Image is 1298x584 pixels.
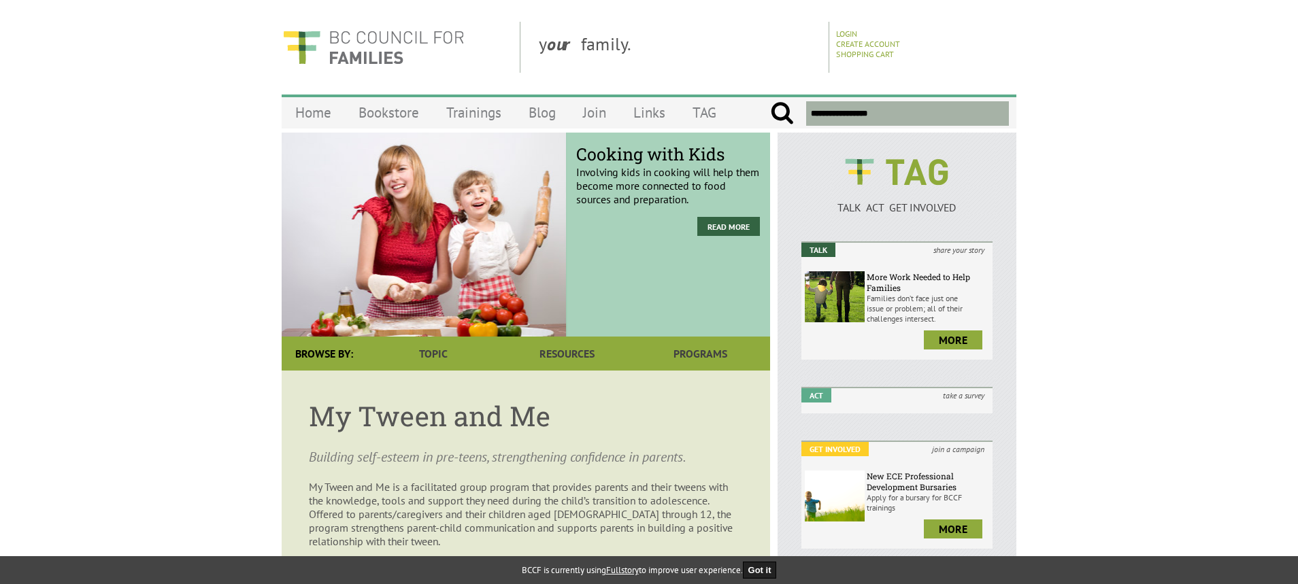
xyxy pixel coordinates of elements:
[924,442,993,456] i: join a campaign
[620,97,679,128] a: Links
[867,293,989,324] p: Families don’t face just one issue or problem; all of their challenges intersect.
[606,564,639,576] a: Fullstory
[924,519,982,538] a: more
[836,39,900,49] a: Create Account
[547,33,581,55] strong: our
[634,337,767,371] a: Programs
[770,101,794,126] input: Submit
[282,22,465,73] img: BC Council for FAMILIES
[924,330,982,349] a: more
[282,97,345,128] a: Home
[801,388,831,402] em: Act
[576,143,760,165] span: Cooking with Kids
[867,492,989,513] p: Apply for a bursary for BCCF trainings
[801,187,993,214] a: TALK ACT GET INVOLVED
[500,337,633,371] a: Resources
[697,217,760,236] a: Read More
[367,337,500,371] a: Topic
[576,154,760,206] p: Involving kids in cooking will help them become more connected to food sources and preparation.
[515,97,569,128] a: Blog
[679,97,730,128] a: TAG
[867,271,989,293] h6: More Work Needed to Help Families
[835,146,958,198] img: BCCF's TAG Logo
[836,29,857,39] a: Login
[867,470,989,492] h6: New ECE Professional Development Bursaries
[836,49,894,59] a: Shopping Cart
[925,243,993,257] i: share your story
[743,562,777,579] button: Got it
[309,480,743,548] p: My Tween and Me is a facilitated group program that provides parents and their tweens with the kn...
[935,388,993,402] i: take a survey
[433,97,515,128] a: Trainings
[282,337,367,371] div: Browse By:
[569,97,620,128] a: Join
[801,201,993,214] p: TALK ACT GET INVOLVED
[801,442,869,456] em: Get Involved
[801,243,835,257] em: Talk
[309,398,743,434] h1: My Tween and Me
[309,447,743,466] p: Building self-esteem in pre-teens, strengthening confidence in parents.
[528,22,829,73] div: y family.
[345,97,433,128] a: Bookstore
